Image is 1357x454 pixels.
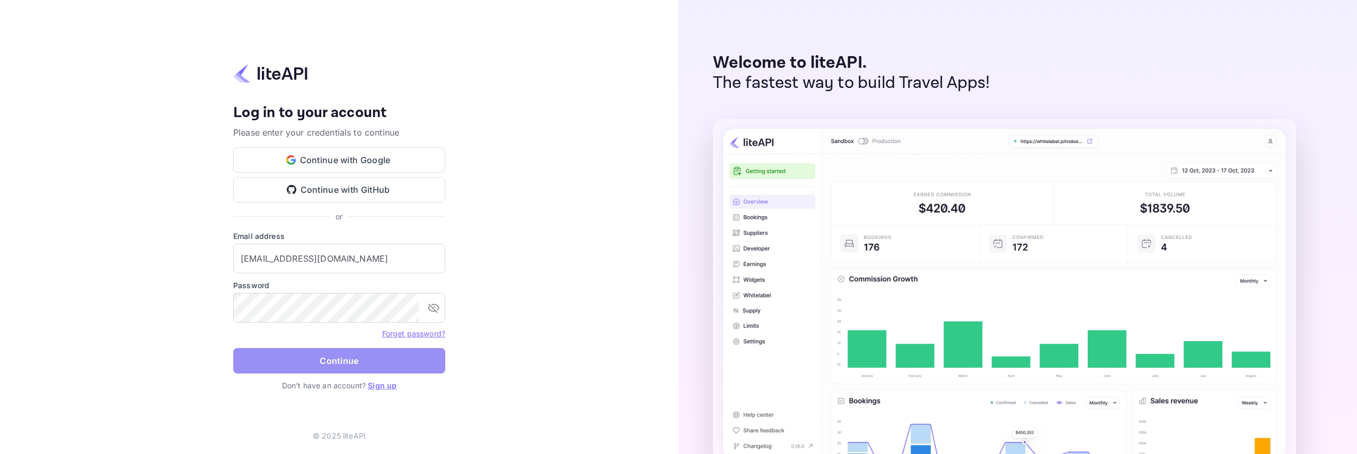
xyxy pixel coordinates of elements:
button: toggle password visibility [423,297,444,318]
p: Please enter your credentials to continue [233,126,445,139]
button: Continue with GitHub [233,177,445,202]
p: © 2025 liteAPI [313,430,366,441]
p: The fastest way to build Travel Apps! [713,73,990,93]
a: Forget password? [382,328,445,339]
p: Don't have an account? [233,380,445,391]
a: Sign up [368,381,396,390]
p: or [336,211,342,222]
button: Continue with Google [233,147,445,173]
label: Password [233,280,445,291]
p: Welcome to liteAPI. [713,53,990,73]
input: Enter your email address [233,244,445,273]
label: Email address [233,230,445,242]
button: Continue [233,348,445,373]
h4: Log in to your account [233,104,445,122]
a: Forget password? [382,329,445,338]
img: liteapi [233,63,307,84]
